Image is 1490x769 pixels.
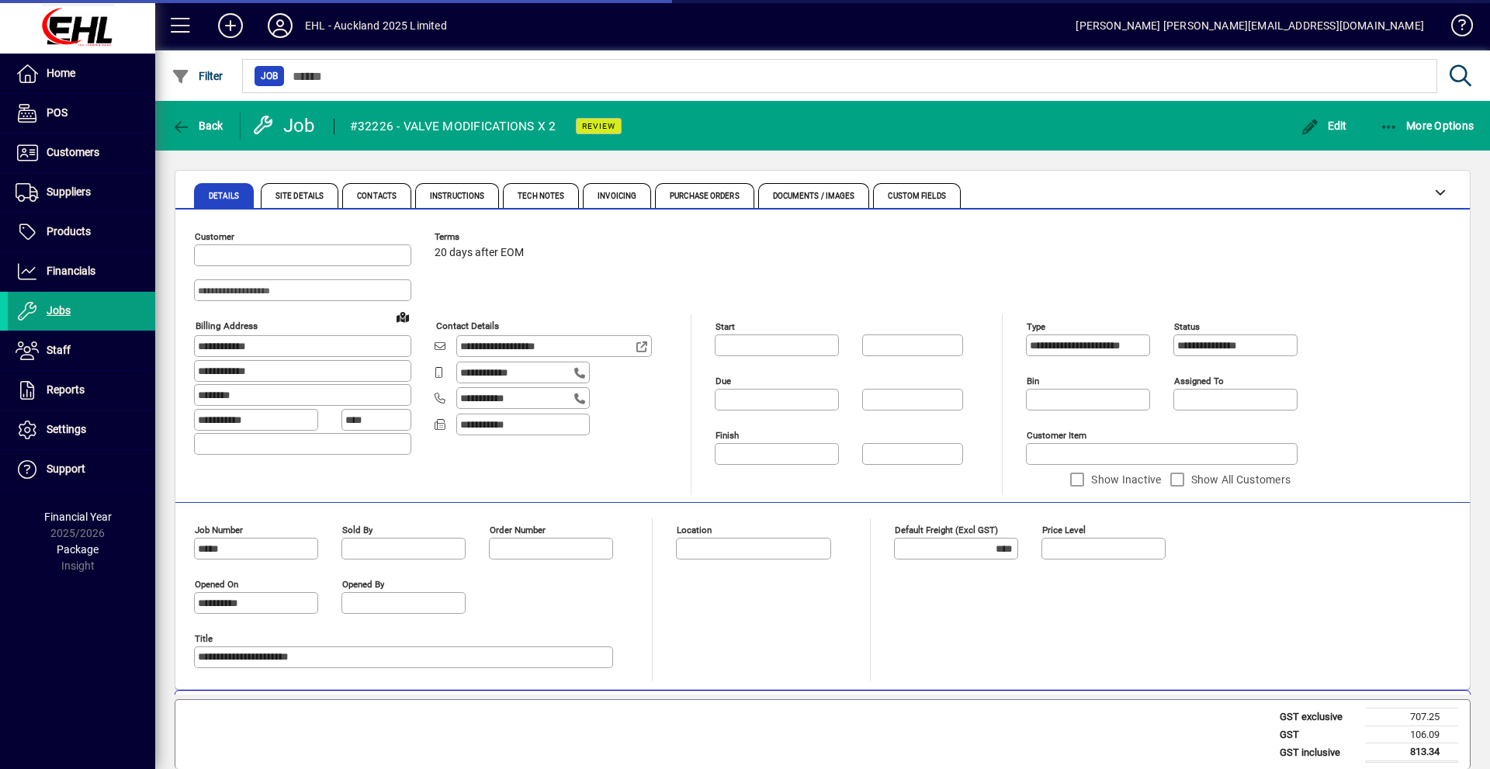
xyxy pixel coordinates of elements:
[670,192,740,200] span: Purchase Orders
[8,252,155,291] a: Financials
[8,410,155,449] a: Settings
[275,192,324,200] span: Site Details
[1376,112,1478,140] button: More Options
[195,525,243,535] mat-label: Job number
[1297,112,1351,140] button: Edit
[1301,120,1347,132] span: Edit
[8,173,155,212] a: Suppliers
[305,13,447,38] div: EHL - Auckland 2025 Limited
[172,70,223,82] span: Filter
[490,525,546,535] mat-label: Order number
[357,192,397,200] span: Contacts
[8,450,155,489] a: Support
[47,185,91,198] span: Suppliers
[350,114,556,139] div: #32226 - VALVE MODIFICATIONS X 2
[47,225,91,237] span: Products
[518,192,564,200] span: Tech Notes
[677,525,712,535] mat-label: Location
[1042,525,1086,535] mat-label: Price Level
[716,376,731,386] mat-label: Due
[773,192,855,200] span: Documents / Images
[44,511,112,523] span: Financial Year
[1027,376,1039,386] mat-label: Bin
[1365,726,1458,743] td: 106.09
[47,462,85,475] span: Support
[598,192,636,200] span: Invoicing
[172,120,223,132] span: Back
[390,304,415,329] a: View on map
[47,304,71,317] span: Jobs
[155,112,241,140] app-page-header-button: Back
[716,321,735,332] mat-label: Start
[195,231,234,242] mat-label: Customer
[8,213,155,251] a: Products
[195,579,238,590] mat-label: Opened On
[1076,13,1424,38] div: [PERSON_NAME] [PERSON_NAME][EMAIL_ADDRESS][DOMAIN_NAME]
[8,133,155,172] a: Customers
[888,192,945,200] span: Custom Fields
[206,12,255,40] button: Add
[1174,376,1224,386] mat-label: Assigned to
[47,423,86,435] span: Settings
[342,525,372,535] mat-label: Sold by
[47,67,75,79] span: Home
[47,383,85,396] span: Reports
[1272,708,1365,726] td: GST exclusive
[895,525,998,535] mat-label: Default Freight (excl GST)
[261,68,278,84] span: Job
[1027,430,1086,441] mat-label: Customer Item
[209,192,239,200] span: Details
[252,113,318,138] div: Job
[57,543,99,556] span: Package
[1365,743,1458,762] td: 813.34
[435,232,528,242] span: Terms
[1174,321,1200,332] mat-label: Status
[47,106,68,119] span: POS
[47,265,95,277] span: Financials
[1380,120,1474,132] span: More Options
[8,371,155,410] a: Reports
[255,12,305,40] button: Profile
[47,146,99,158] span: Customers
[716,430,739,441] mat-label: Finish
[195,633,213,644] mat-label: Title
[1272,743,1365,762] td: GST inclusive
[1272,726,1365,743] td: GST
[430,192,484,200] span: Instructions
[342,579,384,590] mat-label: Opened by
[47,344,71,356] span: Staff
[168,62,227,90] button: Filter
[1365,708,1458,726] td: 707.25
[8,331,155,370] a: Staff
[8,54,155,93] a: Home
[582,121,615,131] span: REVIEW
[1440,3,1471,54] a: Knowledge Base
[1027,321,1045,332] mat-label: Type
[168,112,227,140] button: Back
[435,247,524,259] span: 20 days after EOM
[8,94,155,133] a: POS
